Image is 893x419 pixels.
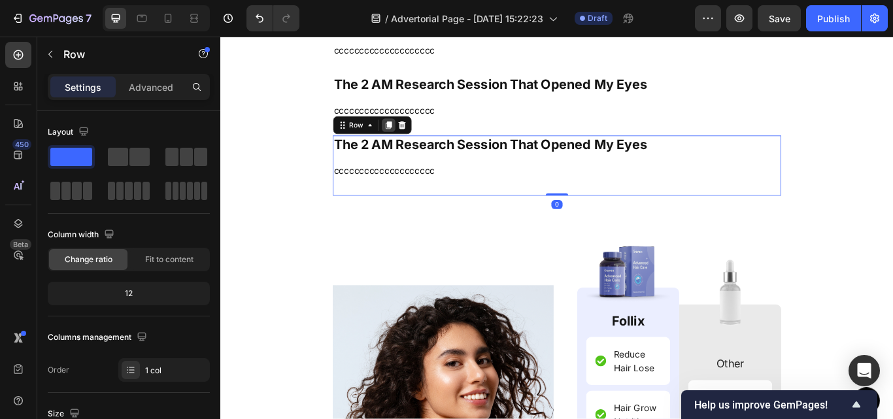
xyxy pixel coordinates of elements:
[129,80,173,94] p: Advanced
[12,139,31,150] div: 450
[547,373,642,392] p: Other
[386,191,399,201] div: 0
[48,226,117,244] div: Column width
[694,399,849,411] span: Help us improve GemPages!
[588,12,607,24] span: Draft
[65,254,112,265] span: Change ratio
[806,5,861,31] button: Publish
[545,250,643,348] img: gempages_579762238080942676-67281a6e-e33a-44b9-9828-f08016848f2e.png
[48,329,150,346] div: Columns management
[769,13,790,24] span: Save
[849,355,880,386] div: Open Intercom Messenger
[817,12,850,25] div: Publish
[391,12,543,25] span: Advertorial Page - [DATE] 15:22:23
[48,124,92,141] div: Layout
[426,224,524,322] img: gempages_579762238080942676-e07939c0-cfb9-4797-8601-1c54cee94905.png
[5,5,97,31] button: 7
[458,363,512,394] p: Reduce Hair Lose
[48,364,69,376] div: Order
[63,46,175,62] p: Row
[428,323,523,343] p: Follix
[758,5,801,31] button: Save
[50,284,207,303] div: 12
[145,254,194,265] span: Fit to content
[145,365,207,377] div: 1 col
[694,397,864,412] button: Show survey - Help us improve GemPages!
[65,80,101,94] p: Settings
[86,10,92,26] p: 7
[246,5,299,31] div: Undo/Redo
[220,37,893,419] iframe: Design area
[10,239,31,250] div: Beta
[385,12,388,25] span: /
